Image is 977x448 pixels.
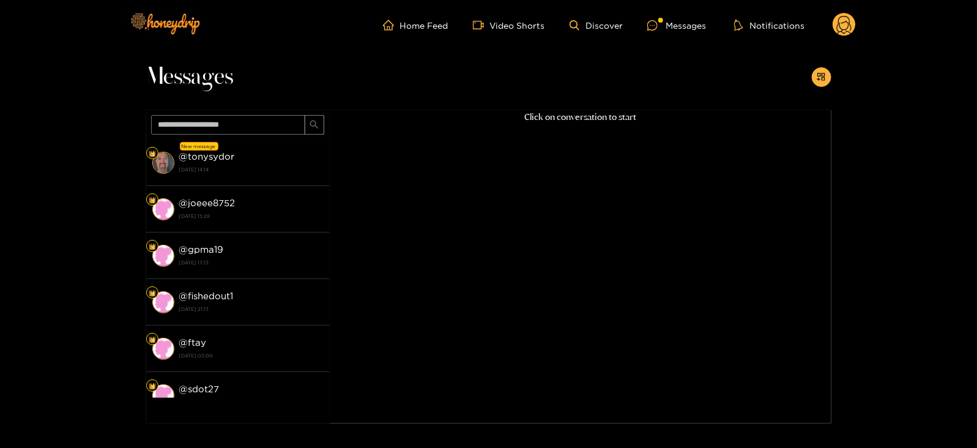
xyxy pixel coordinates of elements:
[180,142,218,151] div: New message
[179,244,224,255] strong: @ gpma19
[383,20,400,31] span: home
[310,120,319,130] span: search
[179,291,234,301] strong: @ fishedout1
[179,304,324,315] strong: [DATE] 21:13
[149,383,156,390] img: Fan Level
[305,115,324,135] button: search
[179,211,324,222] strong: [DATE] 15:28
[152,198,174,220] img: conversation
[330,110,831,124] p: Click on conversation to start
[570,20,623,31] a: Discover
[149,336,156,343] img: Fan Level
[152,384,174,406] img: conversation
[146,62,234,92] span: Messages
[179,337,207,348] strong: @ ftay
[179,397,324,408] strong: [DATE] 09:30
[179,164,324,175] strong: [DATE] 14:14
[730,19,808,31] button: Notifications
[152,291,174,313] img: conversation
[473,20,490,31] span: video-camera
[812,67,831,87] button: appstore-add
[152,152,174,174] img: conversation
[179,151,235,162] strong: @ tonysydor
[473,20,545,31] a: Video Shorts
[149,243,156,250] img: Fan Level
[149,150,156,157] img: Fan Level
[179,198,236,208] strong: @ joeee8752
[647,18,706,32] div: Messages
[149,289,156,297] img: Fan Level
[179,384,220,394] strong: @ sdot27
[817,72,826,83] span: appstore-add
[179,350,324,361] strong: [DATE] 03:00
[383,20,448,31] a: Home Feed
[149,196,156,204] img: Fan Level
[152,245,174,267] img: conversation
[152,338,174,360] img: conversation
[179,257,324,268] strong: [DATE] 17:13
